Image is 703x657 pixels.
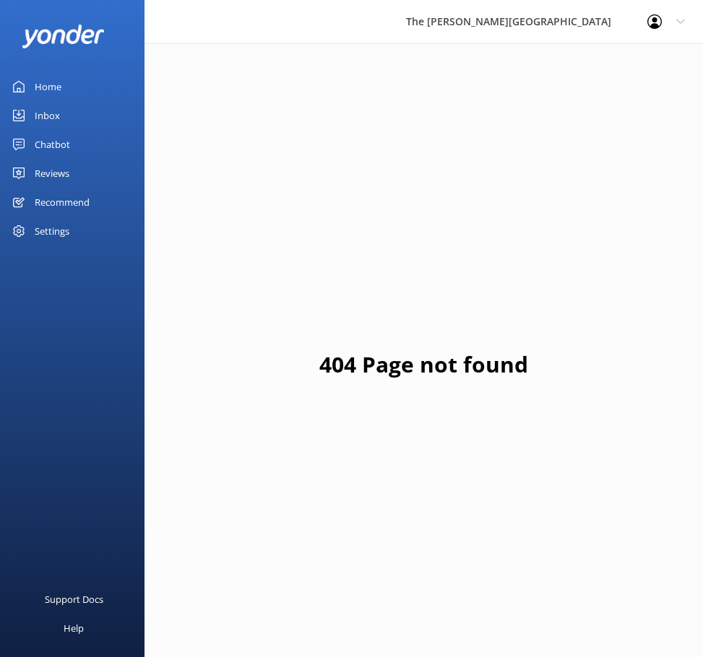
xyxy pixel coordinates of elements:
div: Inbox [35,101,60,130]
div: Recommend [35,188,90,217]
img: yonder-white-logo.png [22,25,105,48]
div: Settings [35,217,69,245]
div: Help [64,614,84,643]
div: Reviews [35,159,69,188]
h1: 404 Page not found [319,347,528,382]
div: Home [35,72,61,101]
div: Support Docs [45,585,103,614]
div: Chatbot [35,130,70,159]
